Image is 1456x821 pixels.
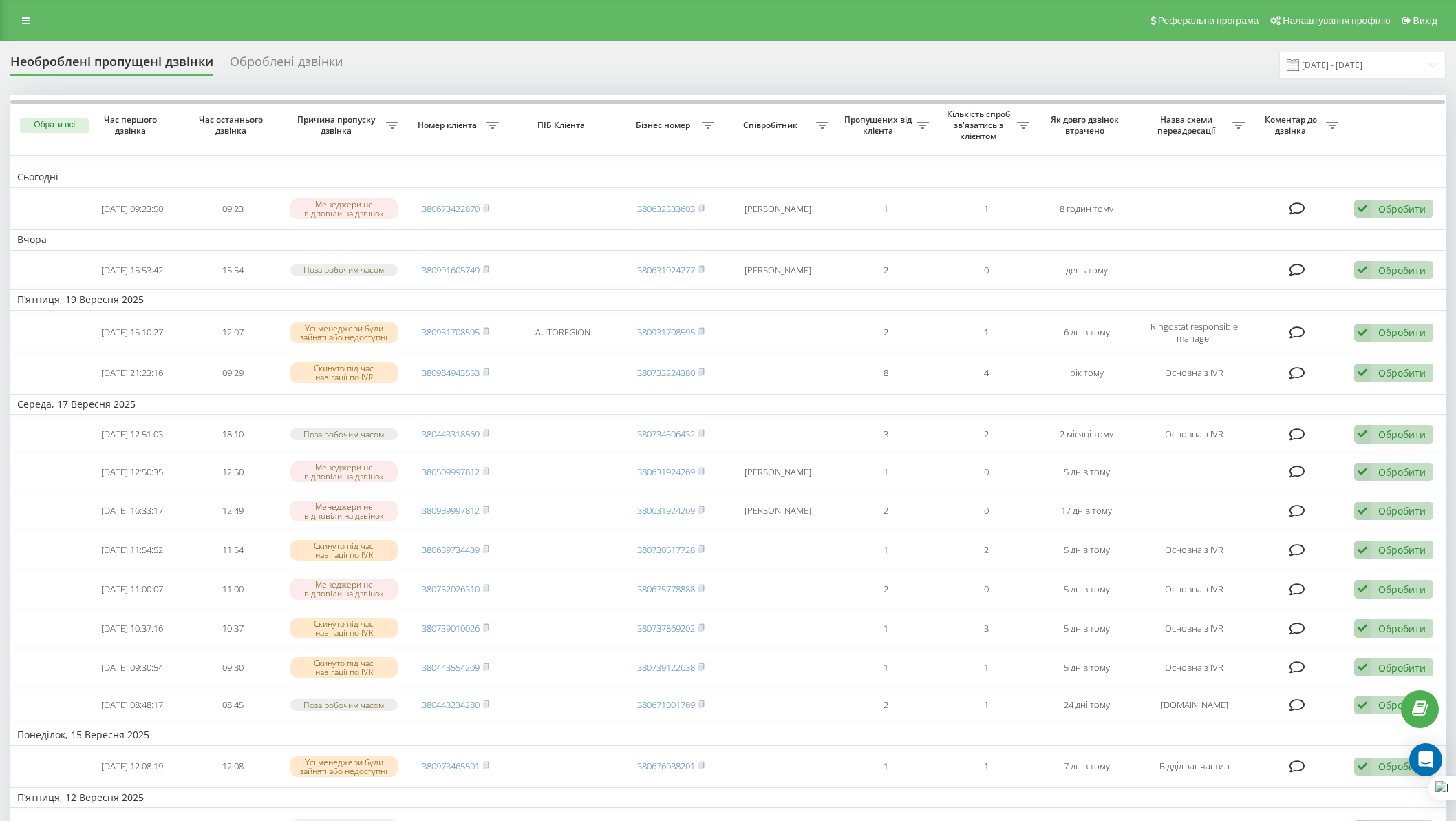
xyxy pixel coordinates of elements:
a: 380632333603 [637,202,695,215]
td: [DATE] 12:50:35 [82,454,182,490]
td: [DATE] 15:10:27 [82,313,182,352]
td: Відділ запчастин [1137,749,1252,785]
td: 09:23 [182,191,283,227]
td: Понеділок, 15 Вересня 2025 [10,725,1446,745]
td: 2 [835,571,936,607]
td: 3 [936,610,1036,647]
td: Основна з IVR [1137,571,1252,607]
div: Обробити [1378,760,1426,773]
div: Open Intercom Messenger [1409,743,1442,776]
a: 380631924269 [637,466,695,478]
div: Обробити [1378,326,1426,339]
span: Реферальна програма [1158,15,1259,26]
div: Поза робочим часом [290,699,398,711]
div: Усі менеджери були зайняті або недоступні [290,756,398,777]
td: 0 [936,571,1036,607]
span: Вихід [1413,15,1437,26]
td: 2 [936,532,1036,568]
td: 2 [835,313,936,352]
td: 1 [835,454,936,490]
td: [DATE] 15:53:42 [82,253,182,287]
a: 380730517728 [637,543,695,556]
td: 12:08 [182,749,283,785]
div: Обробити [1378,466,1426,479]
span: Коментар до дзвінка [1259,114,1326,136]
td: Ringostat responsible manager [1137,313,1252,352]
td: 1 [835,749,936,785]
div: Обробити [1378,698,1426,711]
div: Менеджери не відповіли на дзвінок [290,501,398,521]
td: 1 [835,649,936,686]
div: Скинуто під час навігації по IVR [290,540,398,561]
div: Обробити [1378,622,1426,635]
a: 380733224380 [637,366,695,379]
td: [DATE] 12:51:03 [82,417,182,451]
span: Назва схеми переадресації [1144,114,1232,136]
td: 7 днів тому [1036,749,1137,785]
td: 2 [835,253,936,287]
td: 2 [835,688,936,722]
td: [DATE] 09:23:50 [82,191,182,227]
td: [DATE] 10:37:16 [82,610,182,647]
td: день тому [1036,253,1137,287]
td: [PERSON_NAME] [721,454,836,490]
button: Обрати всі [20,118,89,133]
a: 380671001769 [637,698,695,711]
td: 5 днів тому [1036,532,1137,568]
a: 380676038201 [637,760,695,772]
a: 380737869202 [637,622,695,634]
div: Обробити [1378,583,1426,596]
td: [DATE] 08:48:17 [82,688,182,722]
span: Як довго дзвінок втрачено [1048,114,1126,136]
td: [PERSON_NAME] [721,253,836,287]
td: 6 днів тому [1036,313,1137,352]
td: [DATE] 16:33:17 [82,493,182,530]
td: Середа, 17 Вересня 2025 [10,394,1446,415]
div: Обробити [1378,543,1426,557]
a: 380984943553 [422,366,480,379]
td: Сьогодні [10,167,1446,187]
a: 380673422870 [422,202,480,215]
td: Основна з IVR [1137,649,1252,686]
td: 1 [835,532,936,568]
div: Усі менеджери були зайняті або недоступні [290,322,398,343]
td: 09:30 [182,649,283,686]
td: 08:45 [182,688,283,722]
td: 09:29 [182,355,283,391]
div: Скинуто під час навігації по IVR [290,362,398,383]
span: Співробітник [728,120,817,131]
td: 15:54 [182,253,283,287]
span: Причина пропуску дзвінка [290,114,385,136]
a: 380989997812 [422,504,480,517]
span: Час першого дзвінка [94,114,171,136]
a: 380739010026 [422,622,480,634]
div: Скинуто під час навігації по IVR [290,657,398,678]
div: Менеджери не відповіли на дзвінок [290,579,398,599]
td: 12:49 [182,493,283,530]
a: 380931708595 [422,326,480,338]
div: Обробити [1378,264,1426,277]
td: 8 годин тому [1036,191,1137,227]
td: [DATE] 11:54:52 [82,532,182,568]
td: 1 [835,610,936,647]
td: 24 дні тому [1036,688,1137,722]
span: ПІБ Клієнта [517,120,608,131]
div: Обробити [1378,504,1426,517]
td: П’ятниця, 12 Вересня 2025 [10,787,1446,808]
a: 380675778888 [637,583,695,595]
td: AUTOREGION [506,313,621,352]
td: 1 [936,313,1036,352]
td: 2 [936,417,1036,451]
td: [DATE] 09:30:54 [82,649,182,686]
div: Поза робочим часом [290,264,398,276]
td: 1 [835,191,936,227]
td: 1 [936,688,1036,722]
a: 380931708595 [637,326,695,338]
span: Бізнес номер [628,120,702,131]
td: [PERSON_NAME] [721,493,836,530]
div: Менеджери не відповіли на дзвінок [290,198,398,219]
div: Обробити [1378,661,1426,674]
span: Кількість спроб зв'язатись з клієнтом [943,109,1017,141]
td: 0 [936,454,1036,490]
td: 2 [835,493,936,530]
